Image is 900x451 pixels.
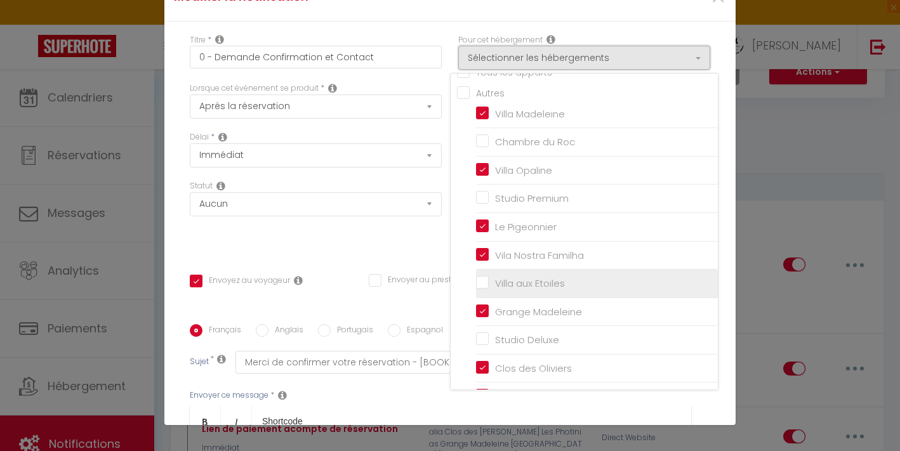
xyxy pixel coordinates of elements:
[190,82,319,95] label: Lorsque cet événement se produit
[495,220,557,233] span: Le Pigeonnier
[546,34,555,44] i: This Rental
[190,389,268,402] label: Envoyer ce message
[495,362,572,375] span: Clos des Oliviers
[217,354,226,364] i: Subject
[495,164,552,177] span: Villa Opaline
[190,34,206,46] label: Titre
[215,34,224,44] i: Title
[400,324,443,338] label: Espagnol
[252,406,313,436] a: Shortcode
[190,180,213,192] label: Statut
[495,107,565,121] span: Villa Madeleine
[294,275,303,285] i: Envoyer au voyageur
[458,46,710,70] button: Sélectionner les hébergements
[190,131,209,143] label: Délai
[268,324,303,338] label: Anglais
[218,132,227,142] i: Action Time
[328,83,337,93] i: Event Occur
[216,181,225,191] i: Booking status
[458,34,543,46] label: Pour cet hébergement
[495,249,584,262] span: Vila Nostra Familha
[190,356,209,369] label: Sujet
[331,324,373,338] label: Portugais
[495,305,582,318] span: Grange Madeleine
[278,390,287,400] i: Message
[202,324,241,338] label: Français
[190,406,221,436] a: Bold
[221,406,252,436] a: Italic
[476,87,505,100] span: Autres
